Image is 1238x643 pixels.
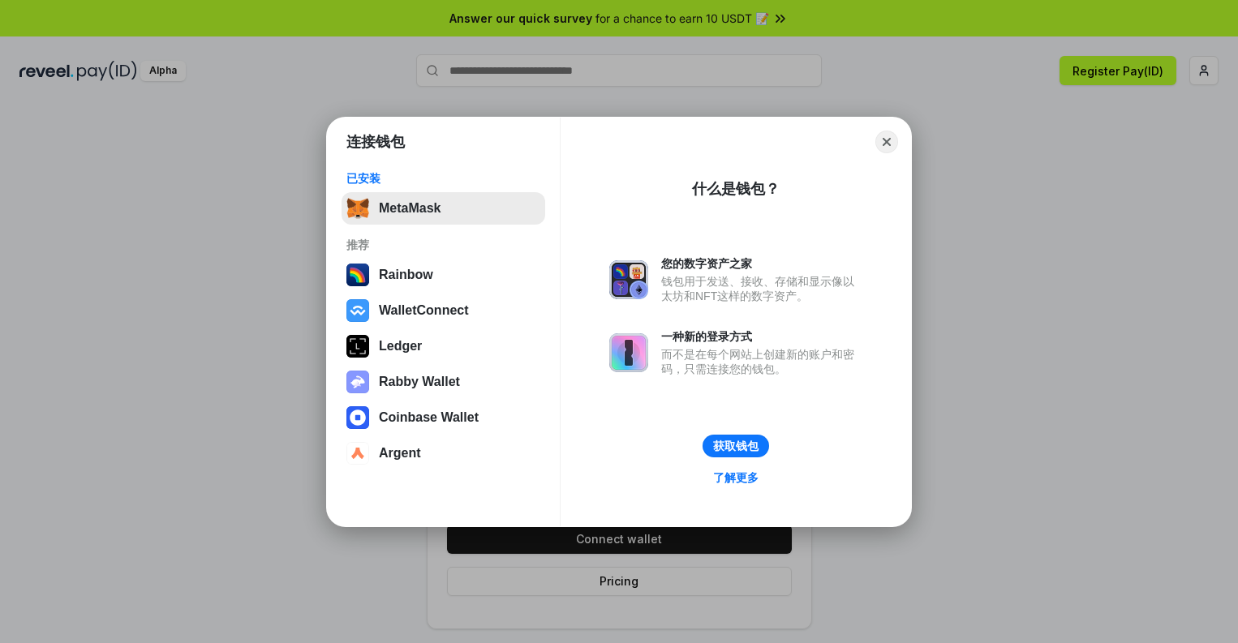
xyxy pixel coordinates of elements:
div: MetaMask [379,201,441,216]
img: svg+xml,%3Csvg%20width%3D%22120%22%20height%3D%22120%22%20viewBox%3D%220%200%20120%20120%22%20fil... [346,264,369,286]
div: 您的数字资产之家 [661,256,862,271]
button: MetaMask [342,192,545,225]
a: 了解更多 [703,467,768,488]
div: 钱包用于发送、接收、存储和显示像以太坊和NFT这样的数字资产。 [661,274,862,303]
img: svg+xml,%3Csvg%20width%3D%2228%22%20height%3D%2228%22%20viewBox%3D%220%200%2028%2028%22%20fill%3D... [346,406,369,429]
button: Rabby Wallet [342,366,545,398]
button: WalletConnect [342,294,545,327]
div: Rabby Wallet [379,375,460,389]
img: svg+xml,%3Csvg%20xmlns%3D%22http%3A%2F%2Fwww.w3.org%2F2000%2Fsvg%22%20width%3D%2228%22%20height%3... [346,335,369,358]
img: svg+xml,%3Csvg%20xmlns%3D%22http%3A%2F%2Fwww.w3.org%2F2000%2Fsvg%22%20fill%3D%22none%22%20viewBox... [609,260,648,299]
img: svg+xml,%3Csvg%20xmlns%3D%22http%3A%2F%2Fwww.w3.org%2F2000%2Fsvg%22%20fill%3D%22none%22%20viewBox... [609,333,648,372]
div: Coinbase Wallet [379,410,479,425]
button: Coinbase Wallet [342,401,545,434]
img: svg+xml,%3Csvg%20xmlns%3D%22http%3A%2F%2Fwww.w3.org%2F2000%2Fsvg%22%20fill%3D%22none%22%20viewBox... [346,371,369,393]
div: 已安装 [346,171,540,186]
div: 推荐 [346,238,540,252]
div: Rainbow [379,268,433,282]
button: Argent [342,437,545,469]
img: svg+xml,%3Csvg%20width%3D%2228%22%20height%3D%2228%22%20viewBox%3D%220%200%2028%2028%22%20fill%3D... [346,442,369,465]
div: Ledger [379,339,422,354]
button: 获取钱包 [703,435,769,457]
div: 了解更多 [713,470,759,485]
button: Ledger [342,330,545,362]
div: 而不是在每个网站上创建新的账户和密码，只需连接您的钱包。 [661,347,862,376]
button: Rainbow [342,259,545,291]
div: Argent [379,446,421,461]
h1: 连接钱包 [346,132,405,152]
div: 获取钱包 [713,439,759,453]
img: svg+xml,%3Csvg%20fill%3D%22none%22%20height%3D%2233%22%20viewBox%3D%220%200%2035%2033%22%20width%... [346,197,369,220]
div: WalletConnect [379,303,469,318]
button: Close [875,131,898,153]
div: 什么是钱包？ [692,179,780,199]
img: svg+xml,%3Csvg%20width%3D%2228%22%20height%3D%2228%22%20viewBox%3D%220%200%2028%2028%22%20fill%3D... [346,299,369,322]
div: 一种新的登录方式 [661,329,862,344]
